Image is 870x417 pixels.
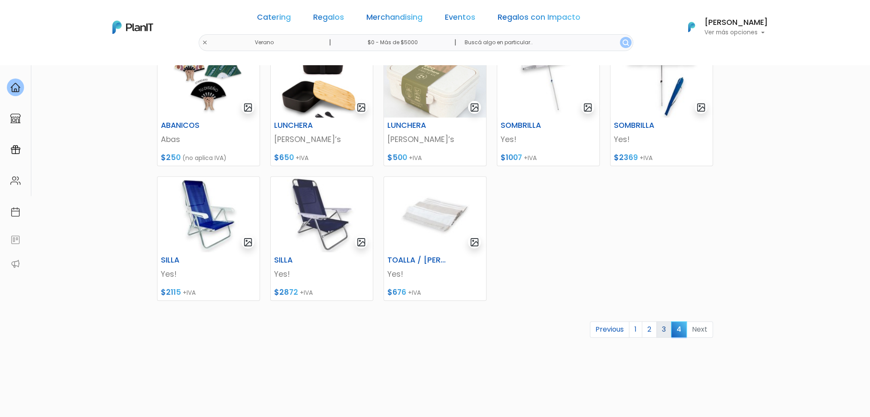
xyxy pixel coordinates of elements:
[86,51,103,69] span: J
[274,152,294,163] span: $650
[271,177,373,252] img: thumb_2000___2000-Photoroom__27_.jpg
[408,288,421,297] span: +IVA
[704,19,768,27] h6: [PERSON_NAME]
[10,113,21,124] img: marketplace-4ceaa7011d94191e9ded77b95e3339b90024bf715f7c57f8cf31f2d8c509eaba.svg
[274,287,298,297] span: $2872
[590,321,629,338] a: Previous
[614,152,638,163] span: $2369
[131,129,146,139] i: insert_emoticon
[458,34,633,51] input: Buscá algo en particular..
[161,152,181,163] span: $250
[583,103,593,112] img: gallery-light
[640,154,652,162] span: +IVA
[445,14,475,24] a: Eventos
[470,237,480,247] img: gallery-light
[622,39,629,46] img: search_button-432b6d5273f82d61273b3651a40e1bd1b912527efae98b1b7a1b2c0702e16a8d.svg
[146,129,163,139] i: send
[271,42,373,118] img: thumb_16872_lunchera.JPG
[409,154,422,162] span: +IVA
[183,288,196,297] span: +IVA
[10,175,21,186] img: people-662611757002400ad9ed0e3c099ab2801c6687ba6c219adb57efc949bc21e19d.svg
[313,14,344,24] a: Regalos
[300,288,313,297] span: +IVA
[22,51,151,69] div: J
[497,42,600,166] a: gallery-light SOMBRILLA Yes! $1007 +IVA
[642,321,657,338] a: 2
[501,134,596,145] p: Yes!
[329,37,331,48] p: |
[387,152,407,163] span: $500
[524,154,537,162] span: +IVA
[269,121,339,130] h6: LUNCHERA
[387,134,483,145] p: [PERSON_NAME]’s
[161,134,256,145] p: Abas
[614,134,709,145] p: Yes!
[182,154,227,162] span: (no aplica IVA)
[470,103,480,112] img: gallery-light
[387,269,483,280] p: Yes!
[161,287,181,297] span: $2115
[156,256,226,265] h6: SILLA
[656,321,671,338] a: 3
[384,177,486,252] img: thumb_2000___2000-Photoroom__32_.jpg
[497,42,599,118] img: thumb_2000___2000-Photoroom__22_.jpg
[10,145,21,155] img: campaigns-02234683943229c281be62815700db0a1741e53638e28bf9629b52c665b00959.svg
[366,14,423,24] a: Merchandising
[78,43,95,60] img: user_d58e13f531133c46cb30575f4d864daf.jpeg
[45,130,131,139] span: ¡Escríbenos!
[498,14,580,24] a: Regalos con Impacto
[157,177,260,252] img: thumb_2000___2000-Photoroom__25_.jpg
[382,121,453,130] h6: LUNCHERA
[270,42,373,166] a: gallery-light LUNCHERA [PERSON_NAME]’s $650 +IVA
[133,65,146,78] i: keyboard_arrow_down
[274,269,369,280] p: Yes!
[10,259,21,269] img: partners-52edf745621dab592f3b2c58e3bca9d71375a7ef29c3b500c9f145b62cc070d4.svg
[10,207,21,217] img: calendar-87d922413cdce8b2cf7b7f5f62616a5cf9e4887200fb71536465627b3292af00.svg
[356,237,366,247] img: gallery-light
[609,121,679,130] h6: SOMBRILLA
[243,237,253,247] img: gallery-light
[382,256,453,265] h6: TOALLA / [PERSON_NAME]
[682,18,701,36] img: PlanIt Logo
[296,154,308,162] span: +IVA
[384,176,486,301] a: gallery-light TOALLA / [PERSON_NAME] Yes! $676 +IVA
[501,152,522,163] span: $1007
[157,42,260,118] img: thumb_Captura_de_pantalla_2025-09-23_102305.png
[156,121,226,130] h6: ABANICOS
[671,321,687,337] span: 4
[629,321,642,338] a: 1
[677,16,768,38] button: PlanIt Logo [PERSON_NAME] Ver más opciones
[610,42,713,118] img: thumb_2000___2000-Photoroom__23_.jpg
[356,103,366,112] img: gallery-light
[269,256,339,265] h6: SILLA
[10,82,21,93] img: home-e721727adea9d79c4d83392d1f703f7f8bce08238fde08b1acbfd93340b81755.svg
[69,51,86,69] img: user_04fe99587a33b9844688ac17b531be2b.png
[243,103,253,112] img: gallery-light
[112,21,153,34] img: PlanIt Logo
[22,60,151,114] div: PLAN IT Ya probaste PlanitGO? Vas a poder automatizarlas acciones de todo el año. Escribinos para...
[257,14,291,24] a: Catering
[202,40,208,45] img: close-6986928ebcb1d6c9903e3b54e860dbc4d054630f23adef3a32610726dff6a82b.svg
[157,42,260,166] a: gallery-light ABANICOS Abas $250 (no aplica IVA)
[704,30,768,36] p: Ver más opciones
[10,235,21,245] img: feedback-78b5a0c8f98aac82b08bfc38622c3050aee476f2c9584af64705fc4e61158814.svg
[274,134,369,145] p: [PERSON_NAME]’s
[387,287,406,297] span: $676
[270,176,373,301] a: gallery-light SILLA Yes! $2872 +IVA
[384,42,486,118] img: thumb_17057.jpg
[157,176,260,301] a: gallery-light SILLA Yes! $2115 +IVA
[30,69,55,77] strong: PLAN IT
[696,103,706,112] img: gallery-light
[30,79,143,107] p: Ya probaste PlanitGO? Vas a poder automatizarlas acciones de todo el año. Escribinos para saber más!
[384,42,486,166] a: gallery-light LUNCHERA [PERSON_NAME]’s $500 +IVA
[161,269,256,280] p: Yes!
[495,121,566,130] h6: SOMBRILLA
[610,42,713,166] a: gallery-light SOMBRILLA Yes! $2369 +IVA
[454,37,456,48] p: |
